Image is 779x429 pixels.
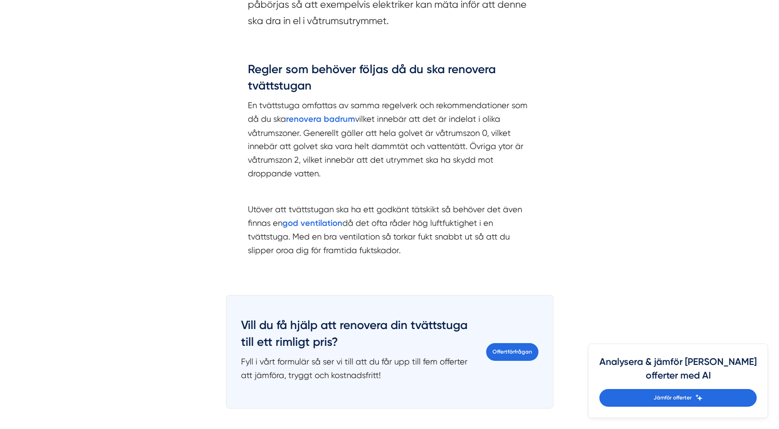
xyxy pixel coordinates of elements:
p: Fyll i vårt formulär så ser vi till att du får upp till fem offerter att jämföra, tryggt och kost... [241,355,475,382]
a: Offertförfrågan [486,343,538,361]
a: Jämför offerter [599,389,757,407]
h4: Analysera & jämför [PERSON_NAME] offerter med AI [599,355,757,389]
p: En tvättstuga omfattas av samma regelverk och rekommendationer som då du ska vilket innebär att d... [248,99,532,180]
a: renovera badrum [286,114,355,124]
p: Utöver att tvättstugan ska ha ett godkänt tätskikt så behöver det även finnas en då det ofta råde... [248,203,532,270]
h3: Regler som behöver följas då du ska renovera tvättstugan [248,61,532,99]
h3: Vill du få hjälp att renovera din tvättstuga till ett rimligt pris? [241,317,475,354]
a: god ventilation [282,218,342,228]
span: Jämför offerter [653,394,692,402]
